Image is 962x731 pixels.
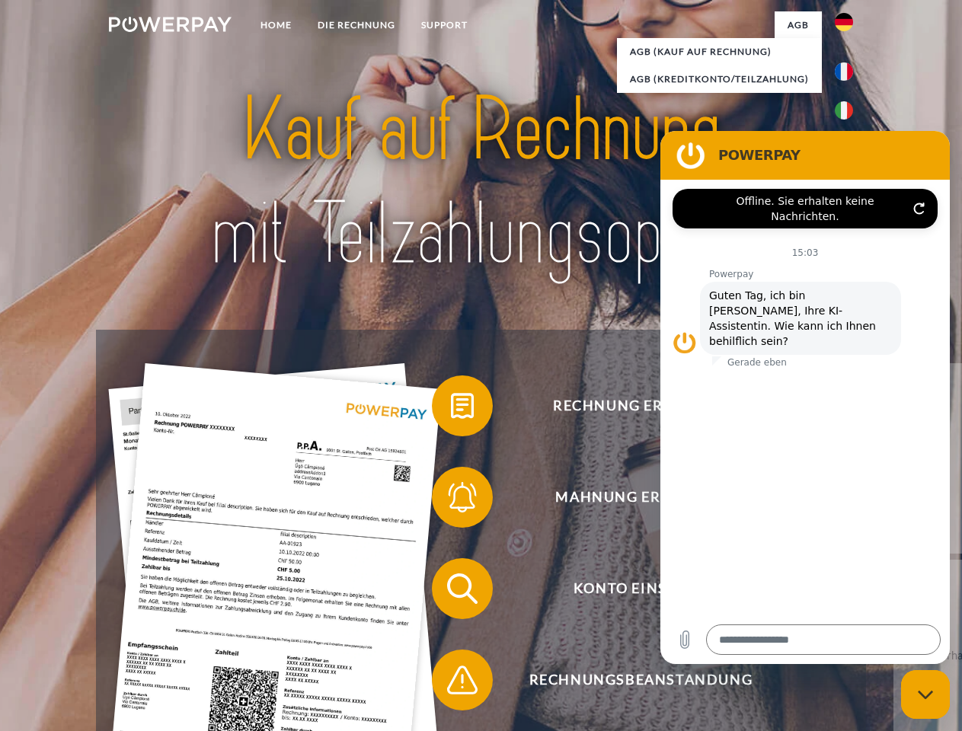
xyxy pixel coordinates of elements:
span: Rechnungsbeanstandung [454,650,827,710]
span: Mahnung erhalten? [454,467,827,528]
img: logo-powerpay-white.svg [109,17,232,32]
a: AGB (Kauf auf Rechnung) [617,38,822,65]
button: Rechnung erhalten? [432,375,828,436]
img: qb_bill.svg [443,387,481,425]
a: DIE RECHNUNG [305,11,408,39]
span: Konto einsehen [454,558,827,619]
a: Home [248,11,305,39]
img: qb_bell.svg [443,478,481,516]
button: Mahnung erhalten? [432,467,828,528]
button: Konto einsehen [432,558,828,619]
img: it [835,101,853,120]
img: qb_warning.svg [443,661,481,699]
a: agb [775,11,822,39]
span: Rechnung erhalten? [454,375,827,436]
img: fr [835,62,853,81]
img: qb_search.svg [443,570,481,608]
img: de [835,13,853,31]
a: AGB (Kreditkonto/Teilzahlung) [617,65,822,93]
iframe: Messaging-Fenster [660,131,950,664]
iframe: Schaltfläche zum Öffnen des Messaging-Fensters; Konversation läuft [901,670,950,719]
img: title-powerpay_de.svg [145,73,817,292]
a: SUPPORT [408,11,481,39]
button: Rechnungsbeanstandung [432,650,828,710]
